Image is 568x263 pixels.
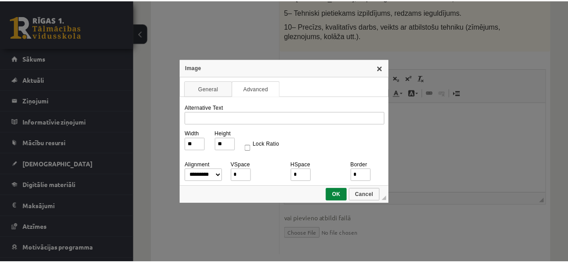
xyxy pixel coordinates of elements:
a: Close [380,64,387,71]
div: Resize [386,196,391,201]
label: Lock Ratio [255,141,282,147]
a: Cancel [353,189,384,201]
label: Height [217,131,234,137]
label: Width [187,131,201,137]
a: Advanced [234,81,283,97]
label: Alignment [187,162,212,168]
span: Cancel [354,192,383,198]
body: Editor, wiswyg-editor-user-answer-47433830237980 [9,9,255,20]
label: Border [355,162,372,168]
label: VSpace [233,162,253,168]
label: Alternative Text [187,105,226,111]
div: Advanced [186,101,388,184]
div: Image [182,59,393,77]
img: 63972d9f-f2cc-44a4-81b7-bde246af46a6 [9,9,16,16]
span: OK [330,192,350,198]
label: HSpace [294,162,314,168]
a: General [186,81,235,97]
a: OK [330,189,351,201]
